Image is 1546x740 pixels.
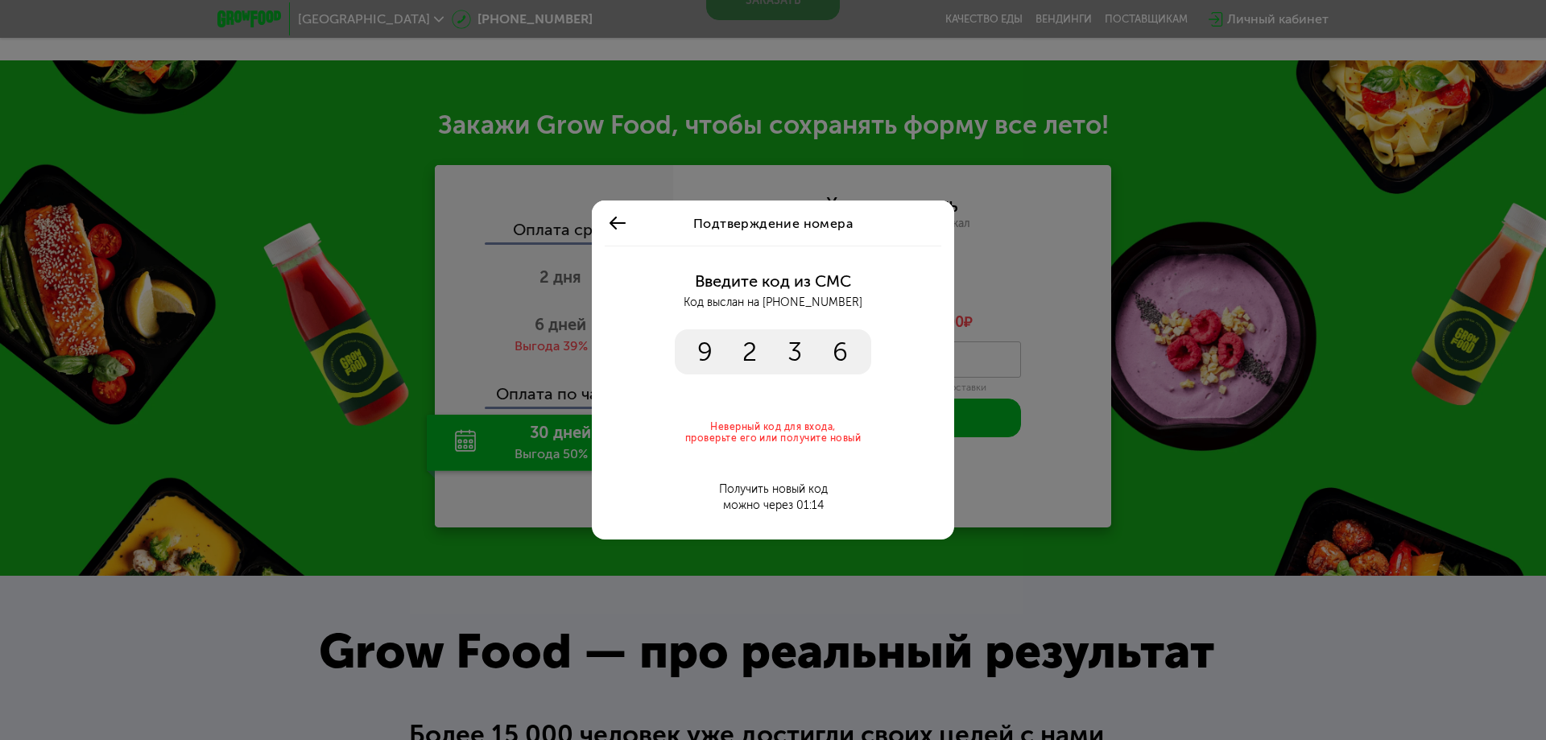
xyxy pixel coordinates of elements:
div: Введите код из СМС [601,271,945,291]
div: Неверный код для входа, проверьте его или получите новый [619,421,926,444]
div: Получить новый код [719,482,828,498]
span: Подтверждение номера [693,216,853,231]
div: можно через 01:14 [719,498,828,514]
div: Код выслан на [PHONE_NUMBER] [601,294,945,312]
